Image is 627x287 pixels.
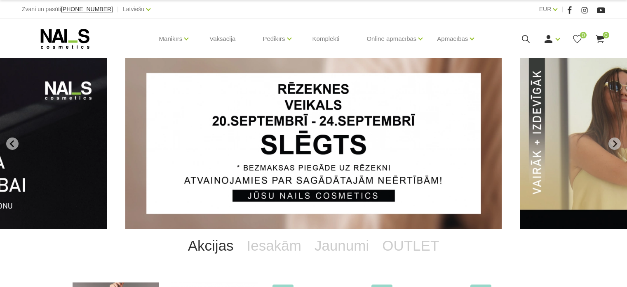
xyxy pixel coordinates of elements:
a: Vaksācija [203,19,242,59]
a: Latviešu [123,4,144,14]
span: | [561,4,563,14]
a: Iesakām [240,229,308,262]
li: 1 of 13 [125,58,502,229]
a: Apmācības [437,22,468,55]
span: 0 [580,32,587,38]
a: Akcijas [181,229,240,262]
div: Zvani un pasūti [22,4,113,14]
a: Manikīrs [159,22,183,55]
a: Jaunumi [308,229,376,262]
a: Online apmācības [366,22,416,55]
a: 0 [595,34,605,44]
a: Komplekti [306,19,346,59]
a: [PHONE_NUMBER] [61,6,113,12]
a: EUR [539,4,552,14]
a: 0 [572,34,582,44]
span: 0 [603,32,609,38]
a: OUTLET [376,229,446,262]
a: Pedikīrs [263,22,285,55]
button: Next slide [608,138,621,150]
span: | [117,4,119,14]
button: Go to last slide [6,138,19,150]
